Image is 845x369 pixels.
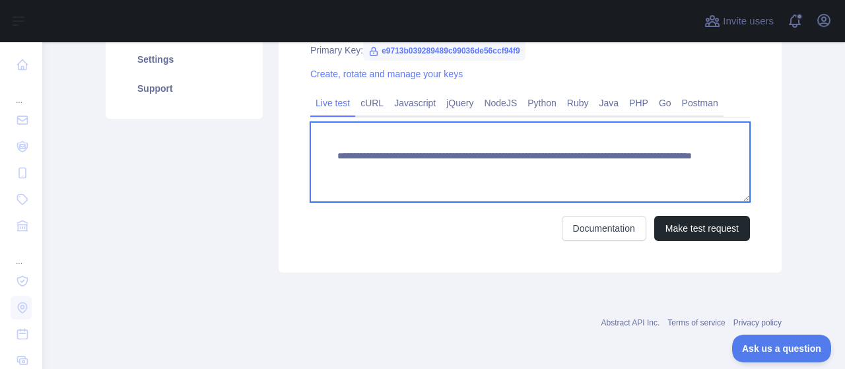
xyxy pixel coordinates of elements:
a: jQuery [441,92,479,114]
div: Primary Key: [310,44,750,57]
a: Python [522,92,562,114]
a: Settings [121,45,247,74]
a: Support [121,74,247,103]
iframe: Toggle Customer Support [732,335,832,362]
button: Invite users [702,11,776,32]
a: NodeJS [479,92,522,114]
a: Java [594,92,625,114]
a: Create, rotate and manage your keys [310,69,463,79]
a: Postman [677,92,724,114]
a: Abstract API Inc. [601,318,660,327]
a: Go [654,92,677,114]
a: Privacy policy [733,318,782,327]
span: e9713b039289489c99036de56ccf94f9 [363,41,525,61]
div: ... [11,79,32,106]
a: Javascript [389,92,441,114]
a: Ruby [562,92,594,114]
div: ... [11,240,32,267]
a: Documentation [562,216,646,241]
button: Make test request [654,216,750,241]
a: cURL [355,92,389,114]
span: Invite users [723,14,774,29]
a: Live test [310,92,355,114]
a: PHP [624,92,654,114]
a: Terms of service [667,318,725,327]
